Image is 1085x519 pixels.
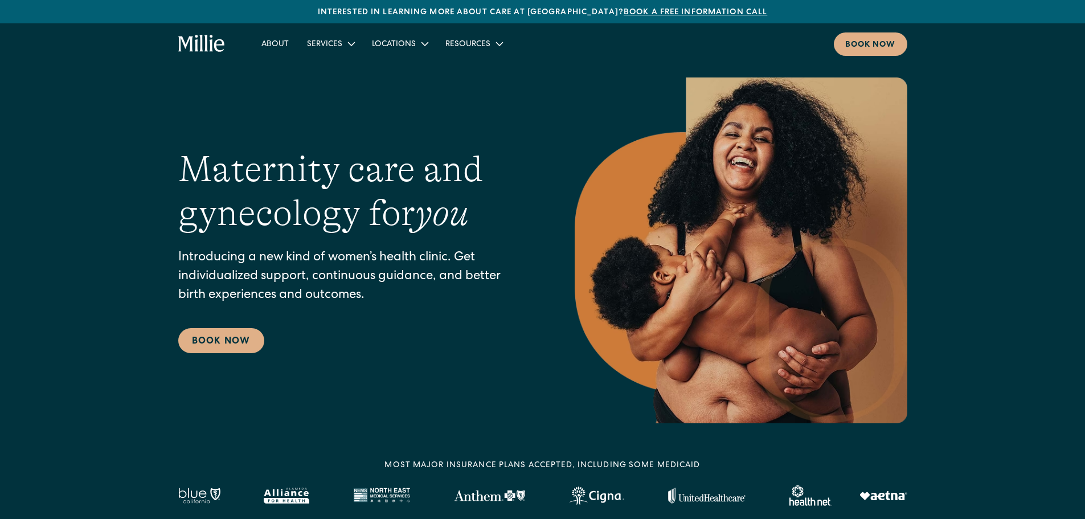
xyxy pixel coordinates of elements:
img: Aetna logo [859,491,907,500]
img: North East Medical Services logo [353,488,410,504]
img: Cigna logo [569,487,624,505]
img: Alameda Alliance logo [264,488,309,504]
a: Book Now [178,328,264,353]
div: Locations [363,34,436,53]
img: Healthnet logo [789,485,832,506]
div: Services [298,34,363,53]
a: home [178,35,226,53]
a: Book a free information call [624,9,767,17]
h1: Maternity care and gynecology for [178,148,529,235]
p: Introducing a new kind of women’s health clinic. Get individualized support, continuous guidance,... [178,249,529,305]
div: Resources [436,34,511,53]
img: United Healthcare logo [668,488,746,504]
div: Locations [372,39,416,51]
em: you [415,193,469,234]
img: Blue California logo [178,488,220,504]
img: Anthem Logo [454,490,525,501]
div: Services [307,39,342,51]
div: MOST MAJOR INSURANCE PLANS ACCEPTED, INCLUDING some MEDICAID [384,460,700,472]
a: About [252,34,298,53]
div: Resources [445,39,490,51]
img: Smiling mother with her baby in arms, celebrating body positivity and the nurturing bond of postp... [575,77,907,423]
div: Book now [845,39,896,51]
a: Book now [834,32,907,56]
